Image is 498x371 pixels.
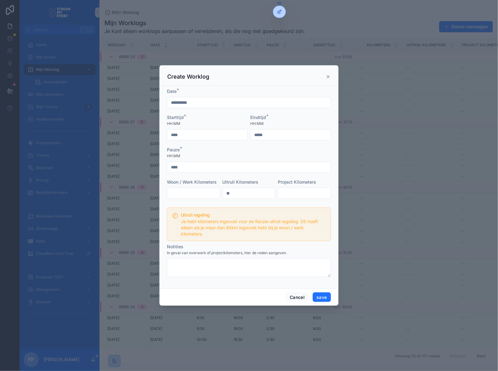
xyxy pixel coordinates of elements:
[223,179,259,185] span: Uitruil Kilometers
[167,115,184,120] span: Starttijd
[167,250,287,255] span: In geval van overwerk of projectkilometers, hier de reden aangeven.
[167,179,217,185] span: Woon / Werk Kilometers
[313,292,331,302] button: save
[167,244,183,249] span: Notities
[250,115,266,120] span: Eindtijd
[181,219,318,236] span: Je hebt kilometers ingevuld voor de fiscale uitruil regeling. Dit hoeft alleen als je meer dan 80...
[250,121,264,126] span: HH:MM
[286,292,309,302] button: Cancel
[181,213,326,217] h5: Uitruil regeling
[181,218,326,237] div: Je hebt kilometers ingevuld voor de fiscale uitruil regeling. Dit hoeft alleen als je meer dan 80...
[167,147,180,152] span: Pauze
[167,121,180,126] span: HH:MM
[278,179,316,185] span: Project Kilometers
[167,153,180,158] span: HH:MM
[167,89,177,94] span: Date
[167,73,209,80] h3: Create Worklog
